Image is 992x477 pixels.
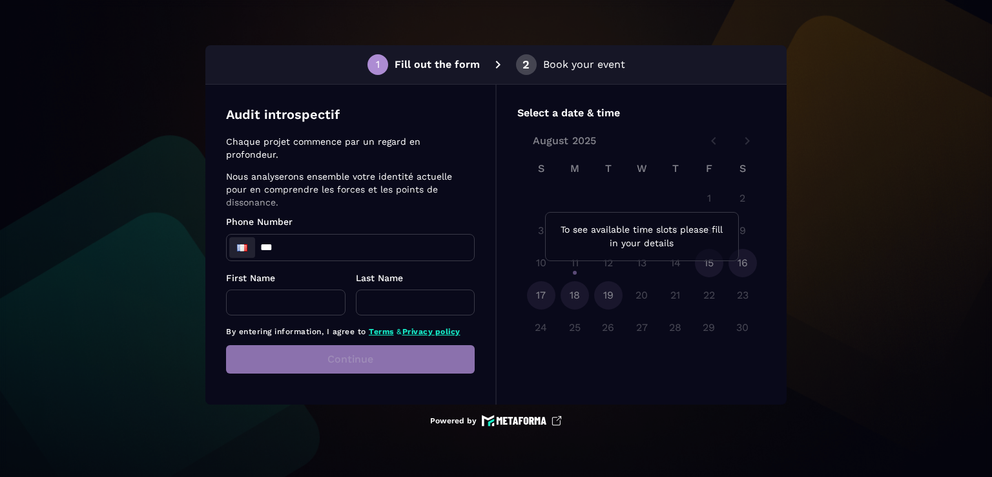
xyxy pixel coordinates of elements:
[395,57,480,72] p: Fill out the form
[226,273,275,283] span: First Name
[369,327,394,336] a: Terms
[543,57,625,72] p: Book your event
[397,327,402,336] span: &
[376,59,380,70] div: 1
[356,273,403,283] span: Last Name
[226,217,293,227] span: Phone Number
[226,135,471,161] p: Chaque projet commence par un regard en profondeur.
[226,326,475,337] p: By entering information, I agree to
[522,59,530,70] div: 2
[430,415,562,427] a: Powered by
[229,237,255,258] div: France: + 33
[226,170,471,209] p: Nous analyserons ensemble votre identité actuelle pour en comprendre les forces et les points de ...
[430,416,477,426] p: Powered by
[402,327,460,336] a: Privacy policy
[517,105,766,121] p: Select a date & time
[556,223,728,250] p: To see available time slots please fill in your details
[226,105,340,123] p: Audit introspectif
